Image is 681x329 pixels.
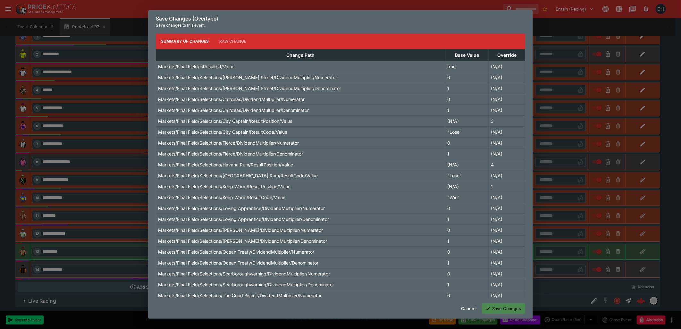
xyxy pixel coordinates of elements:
[489,126,525,137] td: (N/A)
[445,105,489,115] td: 1
[156,15,525,22] h6: Save Changes (Overtype)
[158,161,293,168] p: Markets/Final Field/Selections/Havana Rum/ResultPosition/Value
[158,259,318,266] p: Markets/Final Field/Selections/Ocean Treaty/DividendMultiplier/Denominator
[158,183,290,190] p: Markets/Final Field/Selections/Keep Warm/ResultPosition/Value
[489,203,525,214] td: (N/A)
[489,170,525,181] td: (N/A)
[158,85,341,92] p: Markets/Final Field/Selections/[PERSON_NAME] Street/DividendMultiplier/Denominator
[158,216,329,223] p: Markets/Final Field/Selections/Loving Apprentice/DividendMultiplier/Denominator
[158,118,292,124] p: Markets/Final Field/Selections/City Captain/ResultPosition/Value
[445,214,489,224] td: 1
[158,238,327,244] p: Markets/Final Field/Selections/[PERSON_NAME]/DividendMultiplier/Denominator
[489,257,525,268] td: (N/A)
[489,105,525,115] td: (N/A)
[445,192,489,203] td: "Win"
[489,61,525,72] td: (N/A)
[445,115,489,126] td: (N/A)
[158,292,322,299] p: Markets/Final Field/Selections/The Good Biscuit/DividendMultiplier/Numerator
[158,194,285,201] p: Markets/Final Field/Selections/Keep Warm/ResultCode/Value
[445,181,489,192] td: (N/A)
[445,94,489,105] td: 0
[158,227,323,233] p: Markets/Final Field/Selections/[PERSON_NAME]/DividendMultiplier/Numerator
[158,63,234,70] p: Markets/Final Field/IsResulted/Value
[158,205,325,212] p: Markets/Final Field/Selections/Loving Apprentice/DividendMultiplier/Numerator
[158,172,318,179] p: Markets/Final Field/Selections/[GEOGRAPHIC_DATA] Rum/ResultCode/Value
[158,249,314,255] p: Markets/Final Field/Selections/Ocean Treaty/DividendMultiplier/Numerator
[158,129,287,135] p: Markets/Final Field/Selections/City Captain/ResultCode/Value
[445,126,489,137] td: "Lose"
[489,137,525,148] td: (N/A)
[489,72,525,83] td: (N/A)
[214,34,252,49] button: Raw Change
[445,257,489,268] td: 1
[156,34,214,49] button: Summary of Changes
[445,279,489,290] td: 1
[489,214,525,224] td: (N/A)
[445,246,489,257] td: 0
[489,181,525,192] td: 1
[489,268,525,279] td: (N/A)
[445,268,489,279] td: 0
[158,107,309,114] p: Markets/Final Field/Selections/Cairdeas/DividendMultiplier/Denominator
[489,159,525,170] td: 4
[489,94,525,105] td: (N/A)
[156,22,525,29] p: Save changes to this event.
[445,49,489,61] th: Base Value
[158,270,330,277] p: Markets/Final Field/Selections/Scarboroughwarning/DividendMultiplier/Numerator
[445,203,489,214] td: 0
[489,83,525,94] td: (N/A)
[158,281,334,288] p: Markets/Final Field/Selections/Scarboroughwarning/DividendMultiplier/Denominator
[445,148,489,159] td: 1
[489,235,525,246] td: (N/A)
[489,290,525,301] td: (N/A)
[489,148,525,159] td: (N/A)
[445,137,489,148] td: 0
[445,159,489,170] td: (N/A)
[158,96,305,103] p: Markets/Final Field/Selections/Cairdeas/DividendMultiplier/Numerator
[489,224,525,235] td: (N/A)
[445,83,489,94] td: 1
[445,290,489,301] td: 0
[445,224,489,235] td: 0
[445,72,489,83] td: 0
[156,49,445,61] th: Change Path
[445,61,489,72] td: true
[158,150,303,157] p: Markets/Final Field/Selections/Fierce/DividendMultiplier/Denominator
[482,303,525,314] button: Save Changes
[445,235,489,246] td: 1
[489,192,525,203] td: (N/A)
[489,246,525,257] td: (N/A)
[489,279,525,290] td: (N/A)
[445,170,489,181] td: "Lose"
[158,74,337,81] p: Markets/Final Field/Selections/[PERSON_NAME] Street/DividendMultiplier/Numerator
[158,139,299,146] p: Markets/Final Field/Selections/Fierce/DividendMultiplier/Numerator
[457,303,479,314] button: Cancel
[489,49,525,61] th: Override
[489,115,525,126] td: 3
